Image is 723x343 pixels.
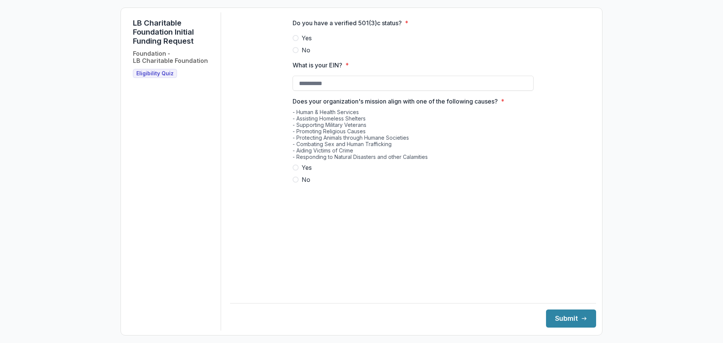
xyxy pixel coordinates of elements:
[133,18,215,46] h1: LB Charitable Foundation Initial Funding Request
[136,70,174,77] span: Eligibility Quiz
[302,163,312,172] span: Yes
[133,50,208,64] h2: Foundation - LB Charitable Foundation
[293,109,534,163] div: - Human & Health Services - Assisting Homeless Shelters - Supporting Military Veterans - Promotin...
[546,309,596,328] button: Submit
[293,18,402,27] p: Do you have a verified 501(3)c status?
[293,97,498,106] p: Does your organization's mission align with one of the following causes?
[302,175,310,184] span: No
[302,34,312,43] span: Yes
[302,46,310,55] span: No
[293,61,342,70] p: What is your EIN?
